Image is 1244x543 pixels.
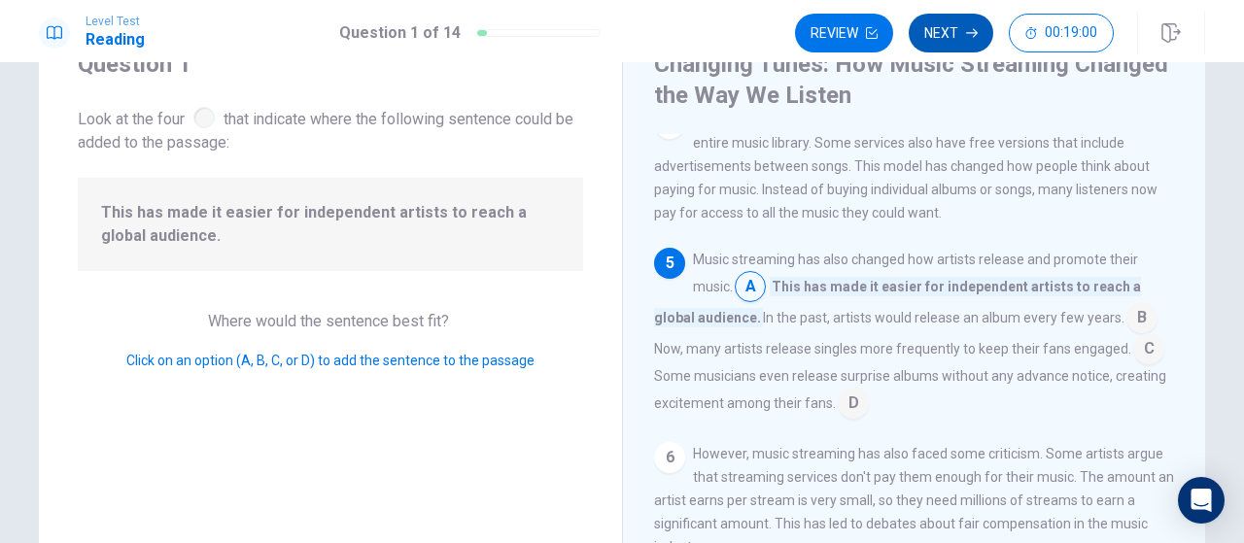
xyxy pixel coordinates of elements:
span: For a monthly fee, most streaming services offer unlimited access to their entire music library. ... [654,112,1158,221]
h1: Reading [86,28,145,51]
span: Where would the sentence best fit? [208,312,453,330]
button: Next [909,14,993,52]
span: Now, many artists release singles more frequently to keep their fans engaged. [654,341,1131,356]
div: 5 [654,248,685,279]
div: 6 [654,442,685,473]
h1: Question 1 of 14 [339,21,461,45]
span: A [735,271,766,302]
span: 00:19:00 [1045,25,1097,41]
span: B [1126,302,1158,333]
button: Review [795,14,893,52]
span: In the past, artists would release an album every few years. [763,310,1124,325]
span: Level Test [86,15,145,28]
span: This has made it easier for independent artists to reach a global audience. [101,201,560,248]
span: Click on an option (A, B, C, or D) to add the sentence to the passage [126,353,535,368]
span: This has made it easier for independent artists to reach a global audience. [654,277,1141,327]
span: C [1133,333,1164,364]
button: 00:19:00 [1009,14,1114,52]
span: Look at the four that indicate where the following sentence could be added to the passage: [78,103,583,154]
h4: Question 1 [78,49,583,80]
span: Some musicians even release surprise albums without any advance notice, creating excitement among... [654,368,1166,411]
h4: Changing Tunes: How Music Streaming Changed the Way We Listen [654,49,1169,111]
span: D [838,388,869,419]
div: Open Intercom Messenger [1178,477,1225,524]
span: Music streaming has also changed how artists release and promote their music. [693,252,1138,294]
